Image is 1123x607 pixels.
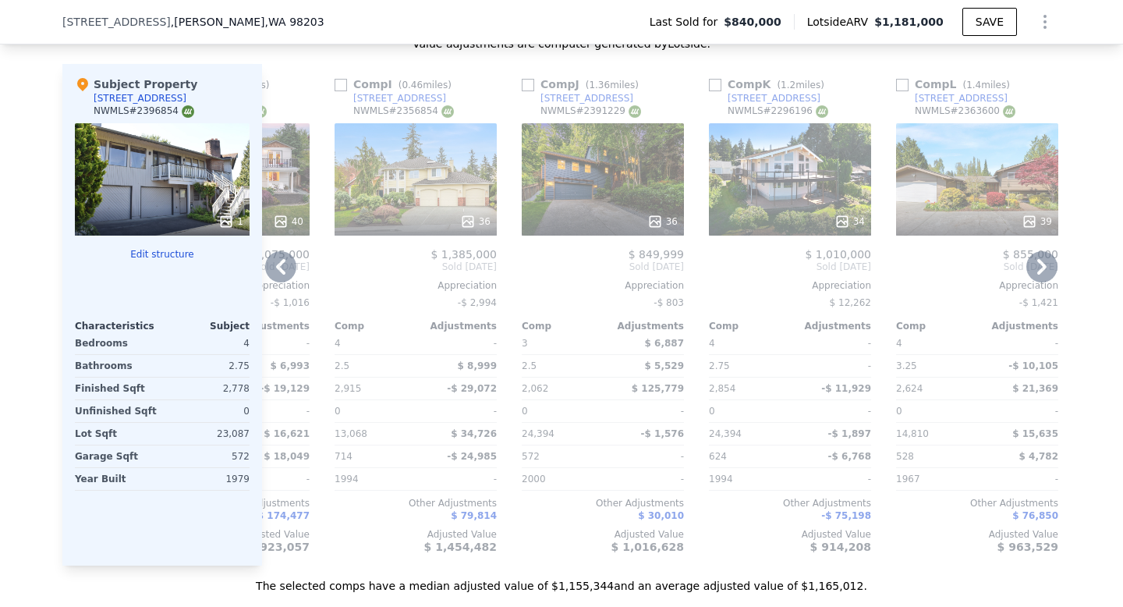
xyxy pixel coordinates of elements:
[896,338,902,349] span: 4
[451,428,497,439] span: $ 34,726
[709,428,742,439] span: 24,394
[709,92,820,105] a: [STREET_ADDRESS]
[165,355,250,377] div: 2.75
[821,383,871,394] span: -$ 11,929
[830,297,871,308] span: $ 12,262
[579,80,645,91] span: ( miles)
[522,355,600,377] div: 2.5
[728,105,828,118] div: NWMLS # 2296196
[75,320,162,332] div: Characteristics
[335,92,446,105] a: [STREET_ADDRESS]
[629,248,684,261] span: $ 849,999
[1019,297,1058,308] span: -$ 1,421
[75,468,159,490] div: Year Built
[273,214,303,229] div: 40
[228,320,310,332] div: Adjustments
[75,423,159,445] div: Lot Sqft
[451,510,497,521] span: $ 79,814
[606,445,684,467] div: -
[1008,360,1058,371] span: -$ 10,105
[1019,451,1058,462] span: $ 4,782
[980,400,1058,422] div: -
[75,355,159,377] div: Bathrooms
[260,383,310,394] span: -$ 19,129
[709,528,871,541] div: Adjusted Value
[1003,105,1015,118] img: NWMLS Logo
[709,279,871,292] div: Appreciation
[709,261,871,273] span: Sold [DATE]
[232,400,310,422] div: -
[724,14,781,30] span: $840,000
[171,14,324,30] span: , [PERSON_NAME]
[75,378,159,399] div: Finished Sqft
[249,541,310,553] span: $ 923,057
[271,297,310,308] span: -$ 1,016
[243,248,310,261] span: $ 1,075,000
[1003,248,1058,261] span: $ 855,000
[232,332,310,354] div: -
[603,320,684,332] div: Adjustments
[728,92,820,105] div: [STREET_ADDRESS]
[265,16,324,28] span: , WA 98203
[522,528,684,541] div: Adjusted Value
[75,445,159,467] div: Garage Sqft
[828,428,871,439] span: -$ 1,897
[1012,383,1058,394] span: $ 21,369
[353,105,454,118] div: NWMLS # 2356854
[709,383,735,394] span: 2,854
[793,468,871,490] div: -
[980,468,1058,490] div: -
[182,105,194,118] img: NWMLS Logo
[834,214,865,229] div: 34
[540,105,641,118] div: NWMLS # 2391229
[165,378,250,399] div: 2,778
[458,297,497,308] span: -$ 2,994
[1022,214,1052,229] div: 39
[402,80,423,91] span: 0.46
[75,400,159,422] div: Unfinished Sqft
[94,92,186,105] div: [STREET_ADDRESS]
[75,248,250,261] button: Edit structure
[896,355,974,377] div: 3.25
[447,383,497,394] span: -$ 29,072
[335,451,352,462] span: 714
[335,261,497,273] span: Sold [DATE]
[335,320,416,332] div: Comp
[62,566,1061,594] div: The selected comps have a median adjusted value of $1,155,344 and an average adjusted value of $1...
[430,248,497,261] span: $ 1,385,000
[94,105,194,118] div: NWMLS # 2396854
[1012,510,1058,521] span: $ 76,850
[781,80,795,91] span: 1.2
[645,360,684,371] span: $ 5,529
[962,8,1017,36] button: SAVE
[522,383,548,394] span: 2,062
[419,400,497,422] div: -
[75,76,197,92] div: Subject Property
[709,468,787,490] div: 1994
[460,214,491,229] div: 36
[709,451,727,462] span: 624
[416,320,497,332] div: Adjustments
[771,80,830,91] span: ( miles)
[966,80,981,91] span: 1.4
[793,355,871,377] div: -
[165,445,250,467] div: 572
[522,76,645,92] div: Comp J
[162,320,250,332] div: Subject
[62,14,171,30] span: [STREET_ADDRESS]
[335,355,413,377] div: 2.5
[896,497,1058,509] div: Other Adjustments
[522,338,528,349] span: 3
[874,16,944,28] span: $1,181,000
[335,76,458,92] div: Comp I
[441,105,454,118] img: NWMLS Logo
[447,451,497,462] span: -$ 24,985
[335,497,497,509] div: Other Adjustments
[522,320,603,332] div: Comp
[896,406,902,417] span: 0
[896,261,1058,273] span: Sold [DATE]
[709,320,790,332] div: Comp
[458,360,497,371] span: $ 8,999
[828,451,871,462] span: -$ 6,768
[335,406,341,417] span: 0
